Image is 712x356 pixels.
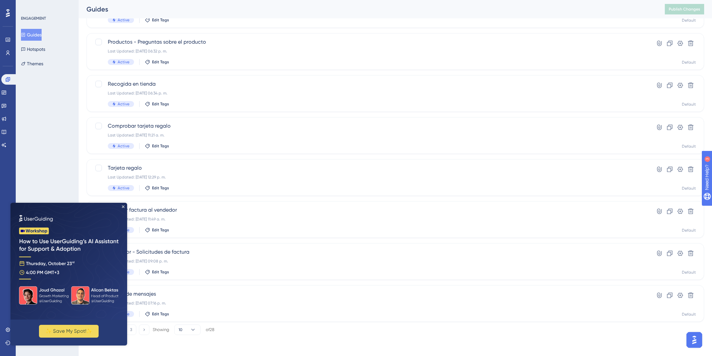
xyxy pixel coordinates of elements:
div: Default [682,186,696,191]
div: Default [682,18,696,23]
span: Edit Tags [152,101,169,107]
span: Active [118,143,129,149]
div: Last Updated: [DATE] 06:34 p. m. [108,91,630,96]
span: Tarjeta regalo [108,164,630,172]
span: Active [118,17,129,23]
button: 3 [126,325,136,335]
div: Default [682,312,696,317]
span: Edit Tags [152,59,169,65]
button: 10 [174,325,201,335]
div: of 28 [206,327,214,333]
div: Last Updated: [DATE] 09:08 p. m. [108,259,630,264]
div: ENGAGEMENT [21,16,46,21]
div: Default [682,60,696,65]
span: Solicitar factura al vendedor [108,206,630,214]
span: Edit Tags [152,17,169,23]
button: Edit Tags [145,17,169,23]
div: Guides [87,5,648,14]
span: Vendedor - Solicitudes de factura [108,248,630,256]
div: Close Preview [111,3,114,5]
div: Default [682,102,696,107]
span: Edit Tags [152,269,169,275]
button: Hotspots [21,43,45,55]
button: Publish Changes [665,4,704,14]
button: Edit Tags [145,101,169,107]
span: Edit Tags [152,185,169,191]
span: Active [118,185,129,191]
span: Publish Changes [669,7,700,12]
button: Edit Tags [145,143,169,149]
span: Recogida en tienda [108,80,630,88]
div: Last Updated: [DATE] 11:21 a. m. [108,133,630,138]
button: Edit Tags [145,227,169,233]
button: Edit Tags [145,311,169,317]
div: Default [682,144,696,149]
div: Default [682,270,696,275]
button: Edit Tags [145,59,169,65]
div: Last Updated: [DATE] 11:49 a. m. [108,217,630,222]
div: Last Updated: [DATE] 07:16 p. m. [108,301,630,306]
span: Comprobar tarjeta regalo [108,122,630,130]
span: Edit Tags [152,143,169,149]
div: 3 [46,3,48,9]
button: Themes [21,58,43,70]
span: Active [118,101,129,107]
span: Centro de mensajes [108,290,630,298]
span: 10 [179,327,183,332]
button: Edit Tags [145,269,169,275]
span: Productos - Preguntas sobre el producto [108,38,630,46]
iframe: UserGuiding AI Assistant Launcher [684,330,704,350]
div: Default [682,228,696,233]
span: Edit Tags [152,227,169,233]
button: ✨ Save My Spot!✨ [29,122,88,135]
div: Last Updated: [DATE] 06:32 p. m. [108,49,630,54]
div: Last Updated: [DATE] 12:29 p. m. [108,175,630,180]
button: Edit Tags [145,185,169,191]
span: Active [118,59,129,65]
button: Guides [21,29,42,41]
span: Edit Tags [152,311,169,317]
span: Need Help? [15,2,41,10]
div: Showing [153,327,169,333]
